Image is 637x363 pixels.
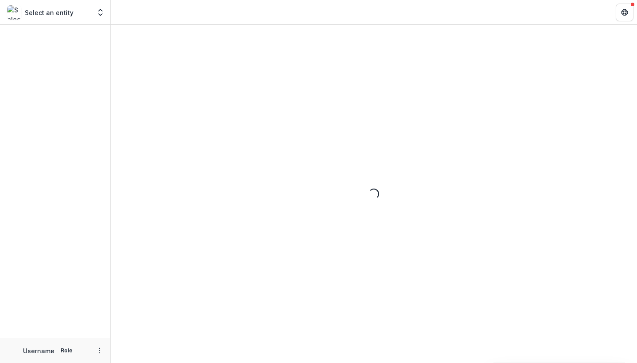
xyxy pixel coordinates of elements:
img: Select an entity [7,5,21,19]
button: Open entity switcher [94,4,107,21]
p: Role [58,347,75,355]
p: Select an entity [25,8,73,17]
button: Get Help [616,4,633,21]
p: Username [23,346,54,355]
button: More [94,345,105,356]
